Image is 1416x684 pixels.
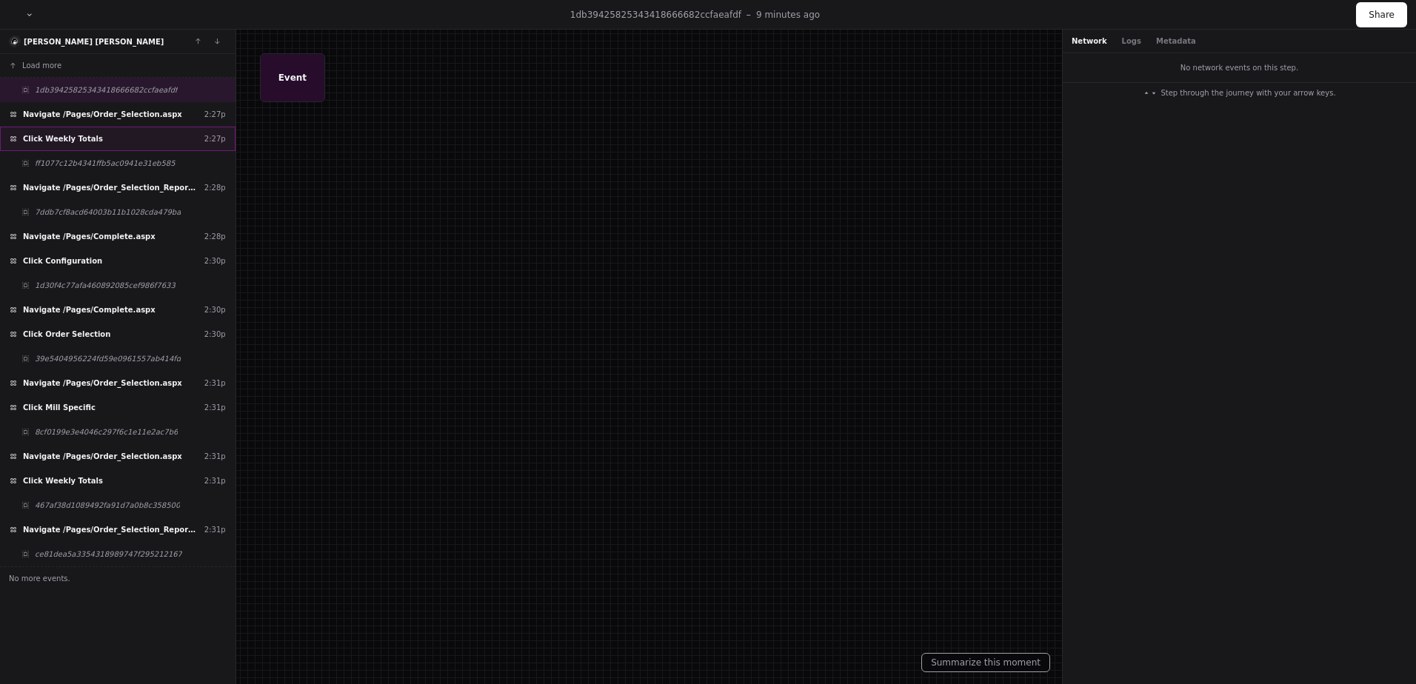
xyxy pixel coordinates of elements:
[35,207,181,218] span: 7ddb7cf8acd64003b11b1028cda479ba
[23,231,156,242] span: Navigate /Pages/Complete.aspx
[1356,2,1407,27] button: Share
[35,158,176,169] span: ff1077c12b4341ffb5ac0941e31eb585
[204,231,226,242] div: 2:28p
[35,549,182,560] span: ce81dea5a3354318989747f295212167
[570,10,741,20] span: 1db39425825343418666682ccfaeafdf
[23,182,198,193] span: Navigate /Pages/Order_Selection_Report.aspx
[24,38,164,46] a: [PERSON_NAME] [PERSON_NAME]
[1122,36,1141,47] button: Logs
[204,451,226,462] div: 2:31p
[1063,53,1416,82] div: No network events on this step.
[204,402,226,413] div: 2:31p
[23,378,182,389] span: Navigate /Pages/Order_Selection.aspx
[1156,36,1196,47] button: Metadata
[23,255,102,266] span: Click Configuration
[204,182,226,193] div: 2:28p
[9,573,70,584] span: No more events.
[23,475,103,486] span: Click Weekly Totals
[204,378,226,389] div: 2:31p
[204,304,226,315] div: 2:30p
[204,329,226,340] div: 2:30p
[23,402,96,413] span: Click Mill Specific
[23,524,198,535] span: Navigate /Pages/Order_Selection_Report.aspx
[22,60,61,71] span: Load more
[35,500,180,511] span: 467af38d1089492fa91d7a0b8c358500
[204,524,226,535] div: 2:31p
[204,133,226,144] div: 2:27p
[921,653,1050,672] button: Summarize this moment
[756,9,820,21] p: 9 minutes ago
[23,109,182,120] span: Navigate /Pages/Order_Selection.aspx
[204,475,226,486] div: 2:31p
[35,280,176,291] span: 1d30f4c77afa460892085cef986f7633
[23,304,156,315] span: Navigate /Pages/Complete.aspx
[1072,36,1107,47] button: Network
[23,451,182,462] span: Navigate /Pages/Order_Selection.aspx
[23,133,103,144] span: Click Weekly Totals
[35,426,178,437] span: 8cf0199e3e4046c297f6c1e11e2ac7b6
[35,353,181,364] span: 39e5404956224fd59e0961557ab414fd
[10,37,20,47] img: 15.svg
[35,84,178,95] span: 1db39425825343418666682ccfaeafdf
[204,109,226,120] div: 2:27p
[204,255,226,266] div: 2:30p
[1160,87,1335,98] span: Step through the journey with your arrow keys.
[23,329,110,340] span: Click Order Selection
